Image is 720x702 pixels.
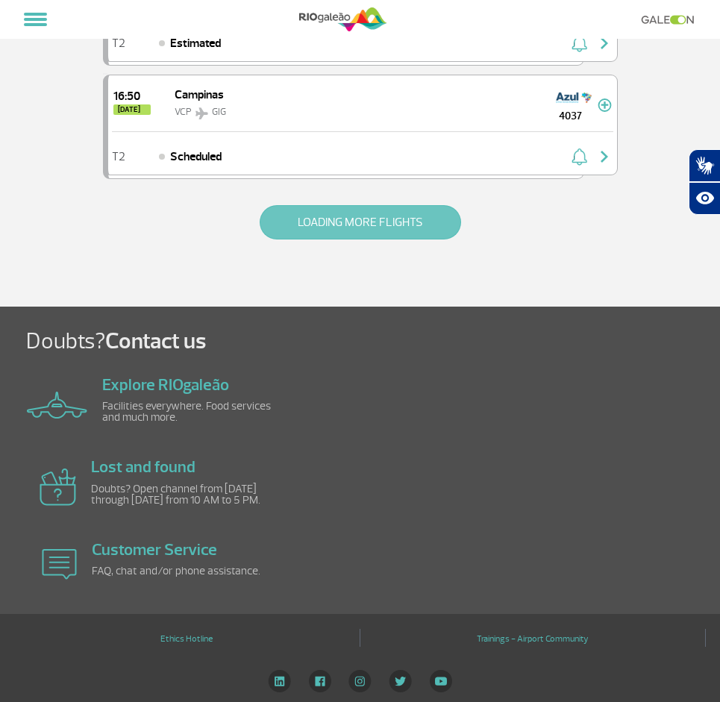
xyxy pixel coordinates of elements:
[572,34,587,52] img: sino-painel-voo.svg
[477,628,589,650] a: Trainings - Airport Community
[260,205,461,239] button: LOADING MORE FLIGHTS
[26,328,720,356] h1: Doubts?
[102,401,274,423] p: Facilities everywhere. Food services and much more.
[544,108,598,124] span: 4037
[430,670,452,692] img: YouTube
[113,104,151,115] span: [DATE]
[160,628,213,650] a: Ethics Hotline
[91,483,263,506] p: Doubts? Open channel from [DATE] through [DATE] from 10 AM to 5 PM.
[595,148,613,166] img: seta-direita-painel-voo.svg
[389,670,412,692] img: Twitter
[105,327,206,355] span: Contact us
[348,670,372,692] img: Instagram
[689,182,720,215] button: Abrir recursos assistivos.
[102,374,229,395] a: Explore RIOgaleão
[689,149,720,182] button: Abrir tradutor de língua de sinais.
[572,148,587,166] img: sino-painel-voo.svg
[175,87,224,102] span: Campinas
[92,539,217,560] a: Customer Service
[175,106,192,118] span: VCP
[595,34,613,52] img: seta-direita-painel-voo.svg
[170,34,221,52] span: Estimated
[92,565,263,577] p: FAQ, chat and/or phone assistance.
[212,106,226,118] span: GIG
[42,549,77,580] img: airplane icon
[689,149,720,215] div: Plugin de acessibilidade da Hand Talk.
[268,670,291,692] img: LinkedIn
[170,148,222,166] span: Scheduled
[27,392,87,419] img: airplane icon
[40,468,76,506] img: airplane icon
[556,86,592,110] img: Azul Linhas Aéreas
[91,457,195,477] a: Lost and found
[112,38,125,48] span: T2
[113,90,151,102] span: 2025-09-26 16:50:00
[598,98,612,112] img: mais-info-painel-voo.svg
[112,151,125,162] span: T2
[309,670,331,692] img: Facebook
